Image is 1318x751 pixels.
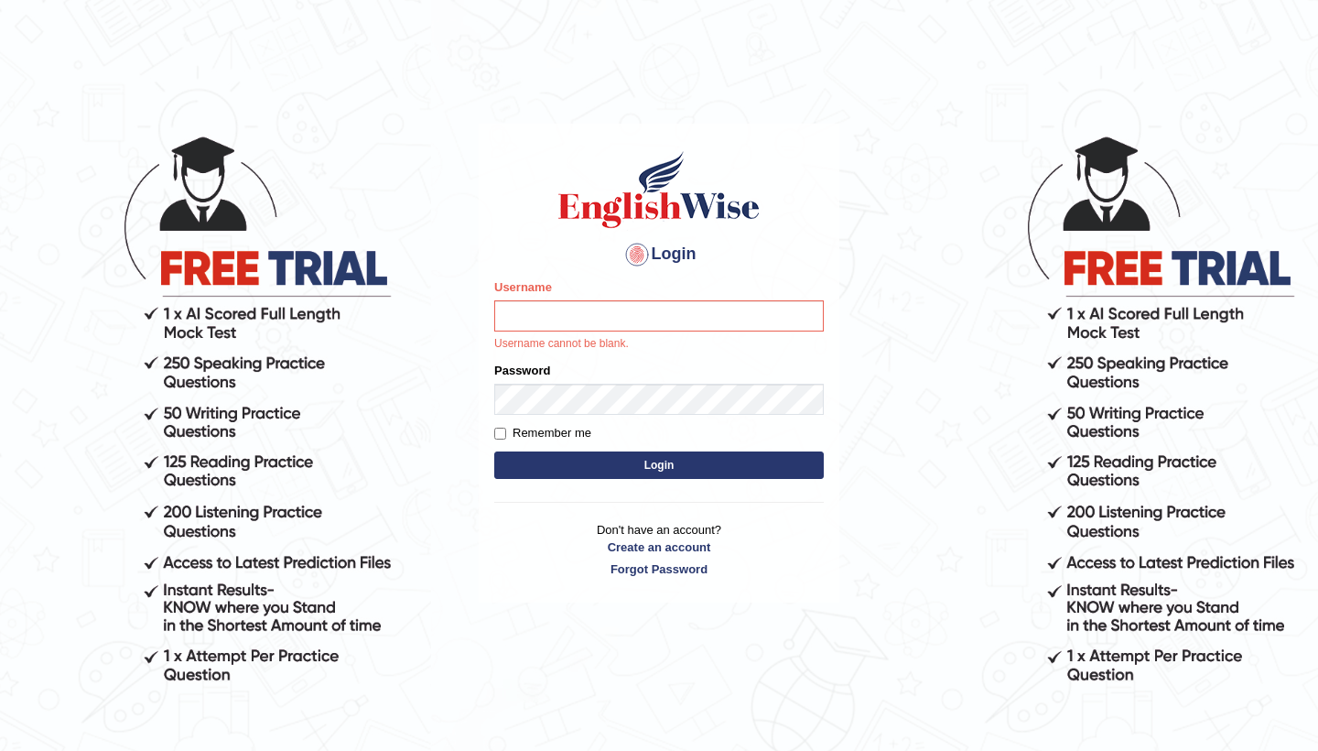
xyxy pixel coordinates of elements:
[494,278,552,296] label: Username
[494,521,824,578] p: Don't have an account?
[494,452,824,479] button: Login
[494,428,506,440] input: Remember me
[494,336,824,353] p: Username cannot be blank.
[494,240,824,269] h4: Login
[494,539,824,556] a: Create an account
[555,148,763,231] img: Logo of English Wise sign in for intelligent practice with AI
[494,362,550,379] label: Password
[494,561,824,578] a: Forgot Password
[494,424,591,442] label: Remember me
